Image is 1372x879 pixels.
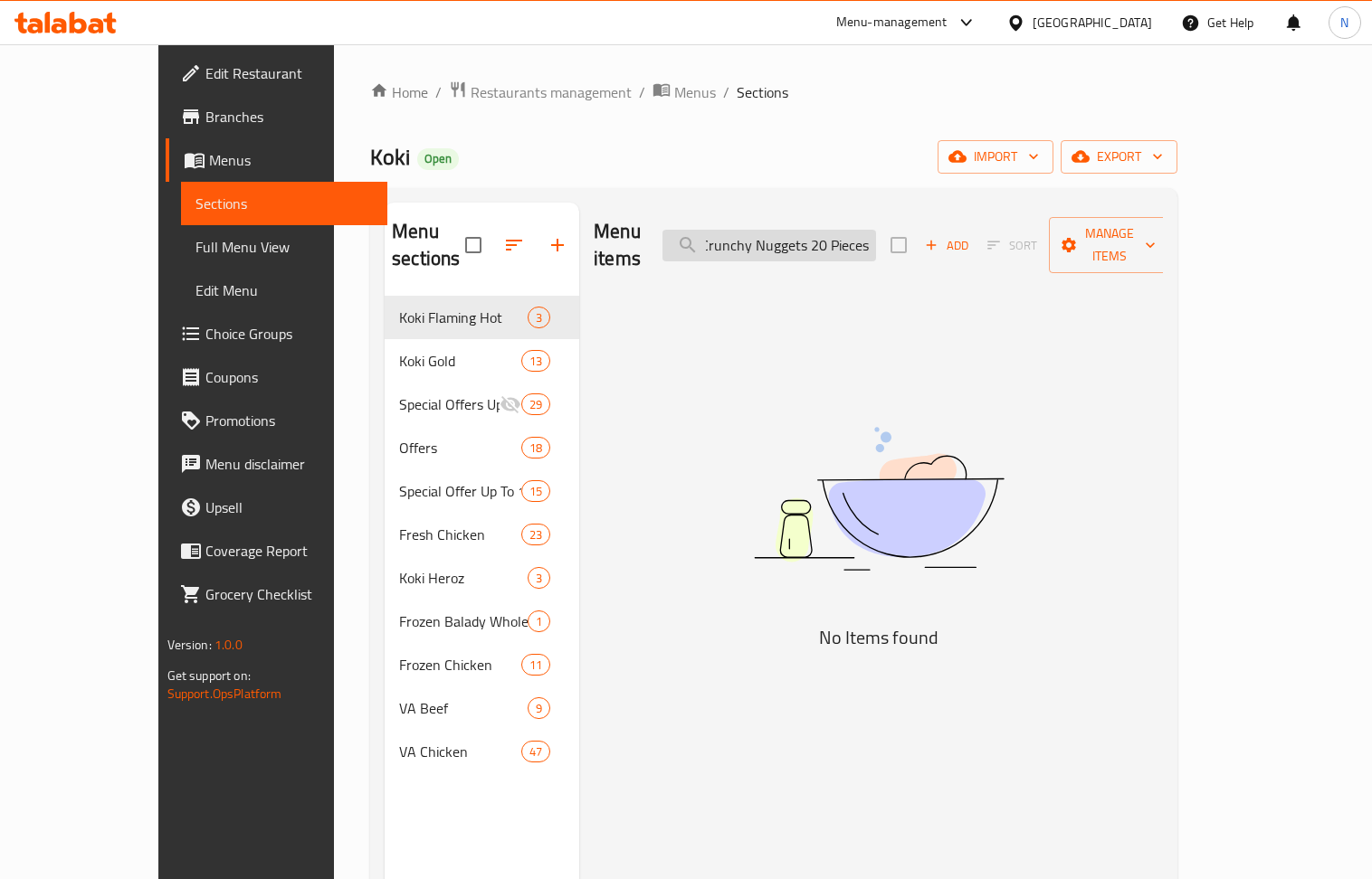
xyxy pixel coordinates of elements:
div: Koki Flaming Hot3 [385,296,579,339]
div: items [521,437,550,458]
button: export [1061,140,1177,174]
span: Restaurants management [471,81,632,103]
button: Add [918,232,976,260]
button: Add section [536,223,579,267]
li: / [435,81,442,103]
div: Frozen Chicken11 [385,643,579,686]
span: Select section first [976,232,1049,260]
span: Select all sections [454,226,492,264]
span: VA Beef [399,697,528,719]
span: Upsell [205,496,373,518]
div: Koki Gold13 [385,339,579,383]
span: Version: [167,633,212,657]
h2: Menu sections [392,218,465,272]
a: Coverage Report [166,529,387,572]
span: Edit Restaurant [205,62,373,84]
span: 3 [529,570,549,587]
span: 1.0.0 [214,633,243,657]
li: / [723,81,729,103]
span: Menus [674,81,716,103]
span: 15 [522,483,549,500]
h5: No Items found [653,623,1105,652]
a: Coupons [166,355,387,399]
div: Special Offers Up To 25% [399,393,500,415]
a: Restaurants management [449,80,632,104]
div: Frozen Chicken [399,654,521,676]
div: VA Chicken47 [385,730,579,773]
span: 9 [529,700,549,717]
span: Koki Flaming Hot [399,307,528,328]
a: Sections [181,182,387,225]
span: Add [922,235,971,256]
span: Get support on: [167,664,251,687]
div: Koki Heroz3 [385,556,579,600]
a: Edit Restaurant [166,52,387,95]
a: Promotions [166,399,387,442]
svg: Inactive section [500,393,521,415]
div: Special Offers Up To 25%29 [385,383,579,426]
span: 11 [522,657,549,674]
span: Manage items [1063,222,1156,268]
div: items [521,741,550,762]
img: dish.svg [653,379,1105,619]
div: items [521,350,550,372]
span: Fresh Chicken [399,524,521,545]
span: Sections [195,193,373,214]
div: Open [417,148,459,170]
div: items [528,307,550,328]
span: Choice Groups [205,323,373,345]
span: Coverage Report [205,540,373,562]
a: Choice Groups [166,312,387,355]
li: / [639,81,645,103]
span: 18 [522,439,549,457]
span: N [1340,13,1348,33]
span: Grocery Checklist [205,583,373,605]
a: Menu disclaimer [166,442,387,486]
div: items [521,480,550,502]
a: Full Menu View [181,225,387,269]
h2: Menu items [594,218,641,272]
span: 13 [522,353,549,370]
span: export [1075,146,1163,168]
span: Full Menu View [195,236,373,258]
span: Sort sections [492,223,536,267]
span: VA Chicken [399,741,521,762]
div: items [521,524,550,545]
span: Offers [399,437,521,458]
div: VA Beef9 [385,686,579,730]
a: Branches [166,95,387,138]
a: Support.OpsPlatform [167,682,282,705]
span: Branches [205,106,373,128]
span: Frozen Balady Whole Chicken [399,610,528,632]
div: Offers18 [385,426,579,469]
span: 29 [522,396,549,413]
a: Edit Menu [181,269,387,312]
span: 47 [522,743,549,761]
div: items [521,654,550,676]
nav: Menu sections [385,288,579,780]
span: Menus [209,149,373,171]
span: 3 [529,309,549,326]
div: Special Offer Up To 10% Off15 [385,469,579,513]
span: Coupons [205,366,373,388]
span: Special Offer Up To 10% Off [399,480,521,502]
span: import [952,146,1039,168]
button: Manage items [1049,217,1170,273]
a: Menus [166,138,387,182]
span: 1 [529,613,549,630]
span: Koki Gold [399,350,521,372]
span: Koki Heroz [399,567,528,589]
div: items [528,610,550,632]
a: Grocery Checklist [166,572,387,616]
span: Menu disclaimer [205,453,373,475]
span: 23 [522,526,549,543]
a: Menus [653,80,716,104]
div: Fresh Chicken23 [385,513,579,556]
span: Sections [737,81,788,103]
